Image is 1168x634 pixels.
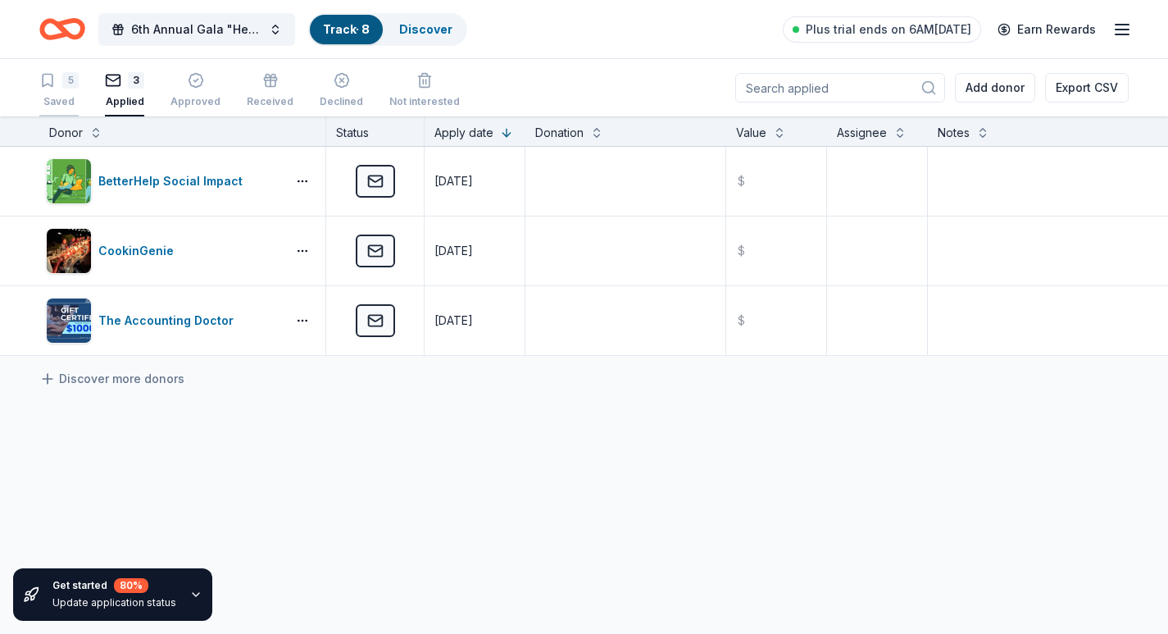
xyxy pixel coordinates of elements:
button: Export CSV [1045,73,1129,103]
button: Image for BetterHelp Social ImpactBetterHelp Social Impact [46,158,280,204]
button: [DATE] [425,217,525,285]
div: Apply date [434,123,493,143]
div: Received [247,95,293,108]
div: Status [326,116,425,146]
button: Approved [170,66,220,116]
input: Search applied [735,73,945,103]
button: [DATE] [425,147,525,216]
button: 3Applied [105,66,144,116]
button: Image for The Accounting DoctorThe Accounting Doctor [46,298,280,344]
div: Not interested [389,95,460,108]
div: Saved [39,95,79,108]
button: 6th Annual Gala "Healing Happens in Community" [98,13,295,46]
div: 3 [128,72,144,89]
div: Value [736,123,766,143]
button: Track· 8Discover [308,13,467,46]
a: Discover more donors [39,369,184,389]
a: Earn Rewards [988,15,1106,44]
button: Image for CookinGenieCookinGenie [46,228,280,274]
button: Add donor [955,73,1035,103]
div: Notes [938,123,970,143]
div: CookinGenie [98,241,180,261]
div: [DATE] [434,311,473,331]
button: Not interested [389,66,460,116]
a: Home [39,10,85,48]
div: 5 [62,72,79,89]
div: Approved [170,95,220,108]
button: 5Saved [39,66,79,116]
button: Received [247,66,293,116]
a: Discover [399,22,452,36]
div: [DATE] [434,241,473,261]
div: Update application status [52,596,176,609]
div: Assignee [837,123,887,143]
img: Image for CookinGenie [47,229,91,273]
a: Plus trial ends on 6AM[DATE] [783,16,981,43]
div: [DATE] [434,171,473,191]
button: [DATE] [425,286,525,355]
div: Get started [52,578,176,593]
span: 6th Annual Gala "Healing Happens in Community" [131,20,262,39]
img: Image for The Accounting Doctor [47,299,91,343]
div: The Accounting Doctor [98,311,240,331]
span: Plus trial ends on 6AM[DATE] [806,20,971,39]
div: Declined [320,95,363,108]
img: Image for BetterHelp Social Impact [47,159,91,203]
a: Track· 8 [323,22,370,36]
div: BetterHelp Social Impact [98,171,249,191]
div: Applied [105,95,144,108]
div: 80 % [114,578,148,593]
div: Donor [49,123,83,143]
div: Donation [535,123,584,143]
button: Declined [320,66,363,116]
